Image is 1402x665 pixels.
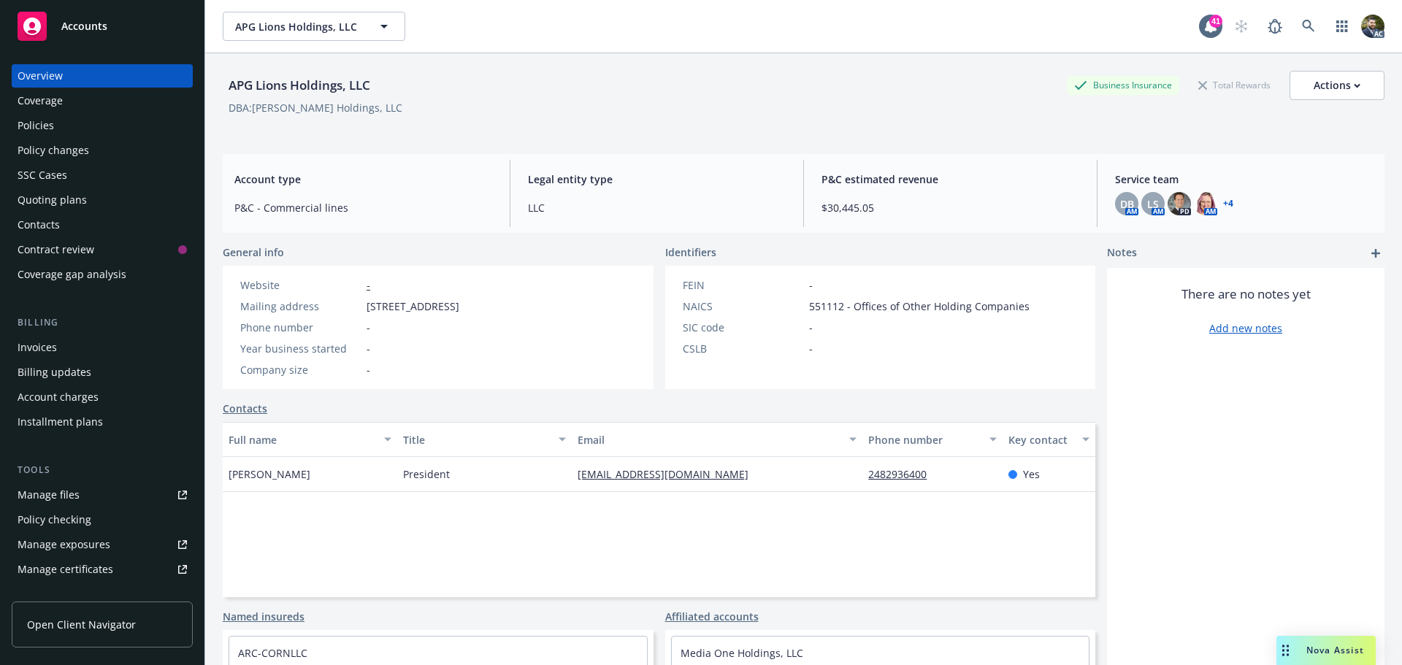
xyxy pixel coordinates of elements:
a: Policies [12,114,193,137]
span: [PERSON_NAME] [229,466,310,482]
span: Yes [1023,466,1040,482]
div: Policy checking [18,508,91,531]
span: LS [1147,196,1159,212]
a: [EMAIL_ADDRESS][DOMAIN_NAME] [578,467,760,481]
a: 2482936400 [868,467,938,481]
div: Website [240,277,361,293]
span: Legal entity type [528,172,786,187]
span: APG Lions Holdings, LLC [235,19,361,34]
a: Invoices [12,336,193,359]
div: Invoices [18,336,57,359]
span: P&C - Commercial lines [234,200,492,215]
a: Report a Bug [1260,12,1290,41]
div: Policies [18,114,54,137]
button: Key contact [1003,422,1095,457]
div: Tools [12,463,193,477]
a: Accounts [12,6,193,47]
div: Manage files [18,483,80,507]
span: LLC [528,200,786,215]
span: Identifiers [665,245,716,260]
span: Open Client Navigator [27,617,136,632]
div: Coverage gap analysis [18,263,126,286]
div: Actions [1314,72,1360,99]
div: Quoting plans [18,188,87,212]
a: Overview [12,64,193,88]
a: Manage certificates [12,558,193,581]
span: 551112 - Offices of Other Holding Companies [809,299,1030,314]
button: Full name [223,422,397,457]
a: Billing updates [12,361,193,384]
div: CSLB [683,341,803,356]
span: [STREET_ADDRESS] [367,299,459,314]
span: Accounts [61,20,107,32]
div: Key contact [1008,432,1073,447]
div: Coverage [18,89,63,112]
div: Title [403,432,550,447]
div: Overview [18,64,63,88]
span: President [403,466,450,482]
button: Phone number [862,422,1002,457]
button: Nova Assist [1276,636,1376,665]
span: Service team [1115,172,1373,187]
img: photo [1194,192,1217,215]
a: - [367,278,370,292]
span: Notes [1107,245,1137,262]
div: SSC Cases [18,164,67,187]
a: +4 [1223,199,1233,208]
a: Contacts [223,401,267,416]
a: Switch app [1328,12,1357,41]
span: - [367,362,370,377]
button: APG Lions Holdings, LLC [223,12,405,41]
div: Manage exposures [18,533,110,556]
div: 41 [1209,15,1222,28]
div: Company size [240,362,361,377]
span: There are no notes yet [1181,285,1311,303]
div: Manage claims [18,583,91,606]
a: Start snowing [1227,12,1256,41]
a: Coverage gap analysis [12,263,193,286]
button: Actions [1290,71,1384,100]
div: Contract review [18,238,94,261]
img: photo [1168,192,1191,215]
img: photo [1361,15,1384,38]
button: Title [397,422,572,457]
div: Manage certificates [18,558,113,581]
div: Phone number [240,320,361,335]
a: Policy changes [12,139,193,162]
div: SIC code [683,320,803,335]
div: Year business started [240,341,361,356]
div: Mailing address [240,299,361,314]
a: Contacts [12,213,193,237]
span: - [809,277,813,293]
a: Manage files [12,483,193,507]
a: Account charges [12,385,193,409]
div: Total Rewards [1191,76,1278,94]
a: Search [1294,12,1323,41]
div: APG Lions Holdings, LLC [223,76,376,95]
a: Manage exposures [12,533,193,556]
span: - [367,320,370,335]
span: P&C estimated revenue [821,172,1079,187]
a: Affiliated accounts [665,609,759,624]
a: add [1367,245,1384,262]
a: SSC Cases [12,164,193,187]
span: Account type [234,172,492,187]
a: Add new notes [1209,320,1282,336]
div: Phone number [868,432,980,447]
a: ARC-CORNLLC [238,646,307,660]
span: - [367,341,370,356]
a: Policy checking [12,508,193,531]
div: Billing updates [18,361,91,384]
div: FEIN [683,277,803,293]
span: General info [223,245,284,260]
div: NAICS [683,299,803,314]
div: Contacts [18,213,60,237]
button: Email [572,422,862,457]
span: - [809,320,813,335]
a: Contract review [12,238,193,261]
span: - [809,341,813,356]
a: Installment plans [12,410,193,434]
span: $30,445.05 [821,200,1079,215]
a: Coverage [12,89,193,112]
